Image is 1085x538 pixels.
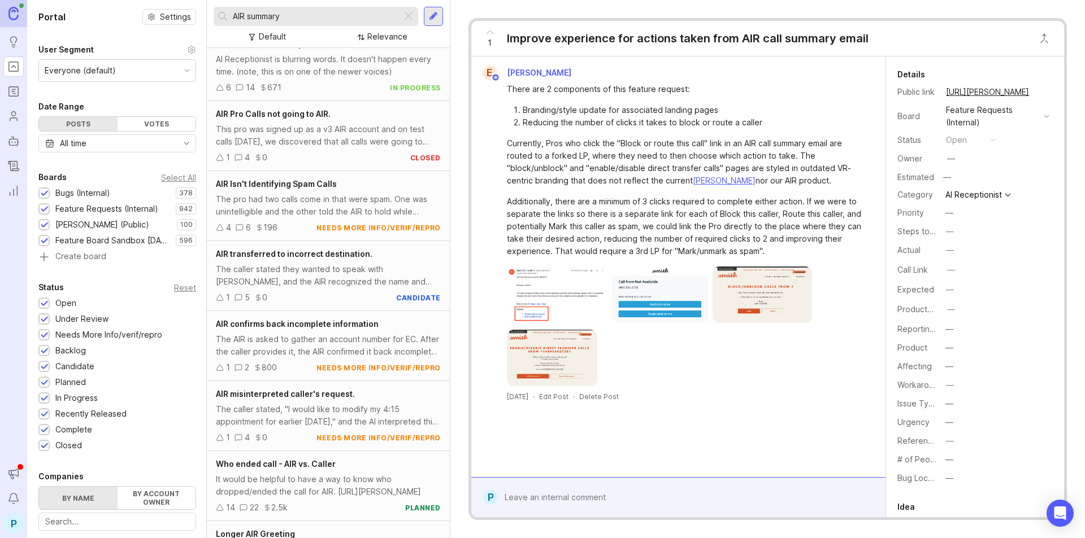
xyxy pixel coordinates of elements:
[267,81,281,94] div: 671
[897,380,943,390] label: Workaround
[945,207,953,219] div: —
[216,473,441,498] div: It would be helpful to have a way to know who dropped/ended the call for AIR. [URL][PERSON_NAME]
[226,151,230,164] div: 1
[483,65,497,80] div: E
[897,226,974,236] label: Steps to Reproduce
[160,11,191,23] span: Settings
[216,193,441,218] div: The pro had two calls come in that were spam. One was unintelligible and the other told the AIR t...
[484,490,498,505] div: P
[207,31,450,101] a: AIR Slurred/Blurred SpeechAI Receptionist is blurring words. It doesn't happen every time. (note,...
[943,85,1032,99] a: [URL][PERSON_NAME]
[207,101,450,171] a: AIR Pro Calls not going to AIR.This pro was signed up as a v3 AIR account and on test calls [DATE...
[573,392,575,401] div: ·
[263,221,277,234] div: 196
[946,283,954,296] div: —
[177,139,196,148] svg: toggle icon
[262,291,267,304] div: 0
[38,10,66,24] h1: Portal
[118,487,196,509] label: By account owner
[897,265,928,274] label: Call Link
[245,151,250,164] div: 4
[3,181,24,201] a: Reporting
[476,65,580,80] a: E[PERSON_NAME]
[316,433,441,443] div: needs more info/verif/repro
[507,195,863,257] div: Additionally, there are a minimum of 3 clicks required to complete either action. If we were to s...
[944,263,958,277] button: Call Link
[897,399,939,408] label: Issue Type
[39,117,118,131] div: Posts
[947,264,955,276] div: —
[897,417,930,427] label: Urgency
[945,360,953,373] div: —
[897,152,937,165] div: Owner
[216,123,441,148] div: This pro was signed up as a v3 AIR account and on test calls [DATE], we discovered that all calls...
[897,454,978,464] label: # of People Affected
[55,313,108,325] div: Under Review
[897,500,915,514] div: Idea
[161,174,196,181] div: Select All
[174,285,196,291] div: Reset
[179,189,193,198] p: 378
[38,170,67,184] div: Boards
[3,488,24,509] button: Notifications
[233,10,397,23] input: Search...
[55,376,86,388] div: Planned
[491,73,500,82] img: member badge
[142,9,196,25] button: Settings
[396,293,441,303] div: candidate
[897,361,932,371] label: Affecting
[945,416,953,428] div: —
[38,100,84,113] div: Date Range
[539,392,568,401] div: Edit Post
[1033,27,1056,50] button: Close button
[943,282,957,297] button: Expected
[38,281,64,294] div: Status
[216,263,441,288] div: The caller stated they wanted to speak with [PERSON_NAME], and the AIR recognized the name and no...
[226,361,230,374] div: 1
[897,473,947,483] label: Bug Location
[245,431,250,444] div: 4
[246,221,251,234] div: 6
[216,249,372,259] span: AIR transferred to incorrect destination.
[1047,500,1074,527] div: Open Intercom Messenger
[507,392,528,401] time: [DATE]
[55,297,76,309] div: Open
[246,81,255,94] div: 14
[3,131,24,151] a: Autopilot
[943,378,957,392] button: Workaround
[713,266,812,323] img: https://canny-assets.io/images/3a2abca89cd9e2a45fbb5fefce061b7b.png
[55,439,82,452] div: Closed
[55,344,86,357] div: Backlog
[216,389,355,399] span: AIR misinterpreted caller's request.
[3,56,24,77] a: Portal
[945,472,953,484] div: —
[410,153,441,163] div: closed
[207,311,450,381] a: AIR confirms back incomplete informationThe AIR is asked to gather an account number for EC. Afte...
[897,324,958,334] label: Reporting Team
[316,363,441,373] div: needs more info/verif/repro
[946,435,954,447] div: —
[55,329,162,341] div: Needs More Info/verif/repro
[55,203,158,215] div: Feature Requests (Internal)
[118,117,196,131] div: Votes
[3,513,24,533] div: P
[226,221,231,234] div: 4
[55,423,92,436] div: Complete
[259,30,286,43] div: Default
[271,501,288,514] div: 2.5k
[38,252,196,263] a: Create board
[946,244,954,256] div: —
[262,431,267,444] div: 0
[179,236,193,245] p: 596
[945,453,953,466] div: —
[55,360,94,373] div: Candidate
[216,403,441,428] div: The caller stated, "I would like to modify my 4:15 appointment for earlier [DATE]," and the AI in...
[945,191,1002,199] div: AI Receptionist
[262,361,277,374] div: 800
[3,156,24,176] a: Changelog
[245,291,250,304] div: 5
[250,501,259,514] div: 22
[897,285,934,294] label: Expected
[226,291,230,304] div: 1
